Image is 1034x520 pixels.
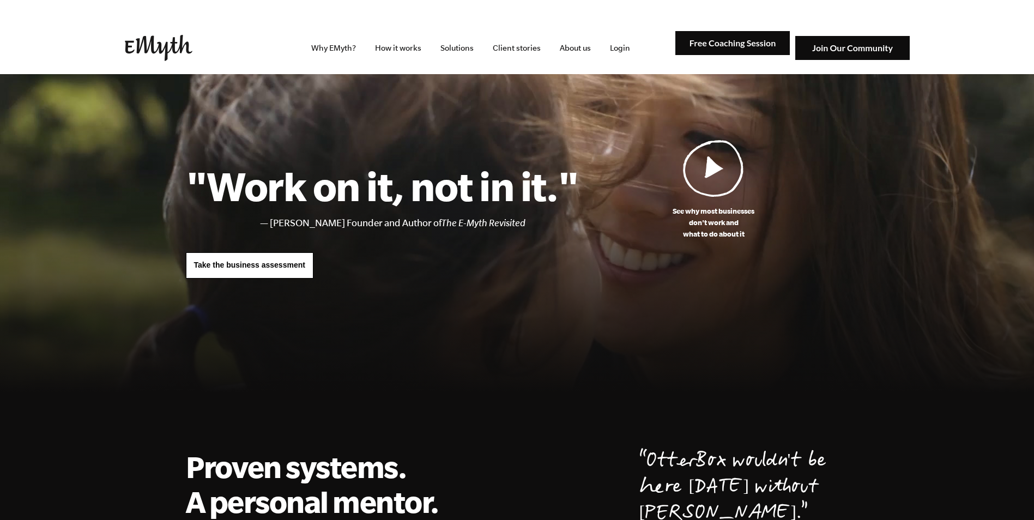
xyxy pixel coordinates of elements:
[186,162,579,210] h1: "Work on it, not in it."
[194,261,305,269] span: Take the business assessment
[484,22,549,74] a: Client stories
[432,22,482,74] a: Solutions
[551,22,600,74] a: About us
[675,31,790,56] img: Free Coaching Session
[186,252,313,279] a: Take the business assessment
[366,22,430,74] a: How it works
[795,36,910,61] img: Join Our Community
[979,468,1034,520] iframe: Chat Widget
[186,449,452,519] h2: Proven systems. A personal mentor.
[579,205,849,240] p: See why most businesses don't work and what to do about it
[579,140,849,240] a: See why most businessesdon't work andwhat to do about it
[683,140,744,197] img: Play Video
[270,215,579,231] li: [PERSON_NAME] Founder and Author of
[125,35,192,61] img: EMyth
[442,217,525,228] i: The E-Myth Revisited
[303,22,365,74] a: Why EMyth?
[601,22,639,74] a: Login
